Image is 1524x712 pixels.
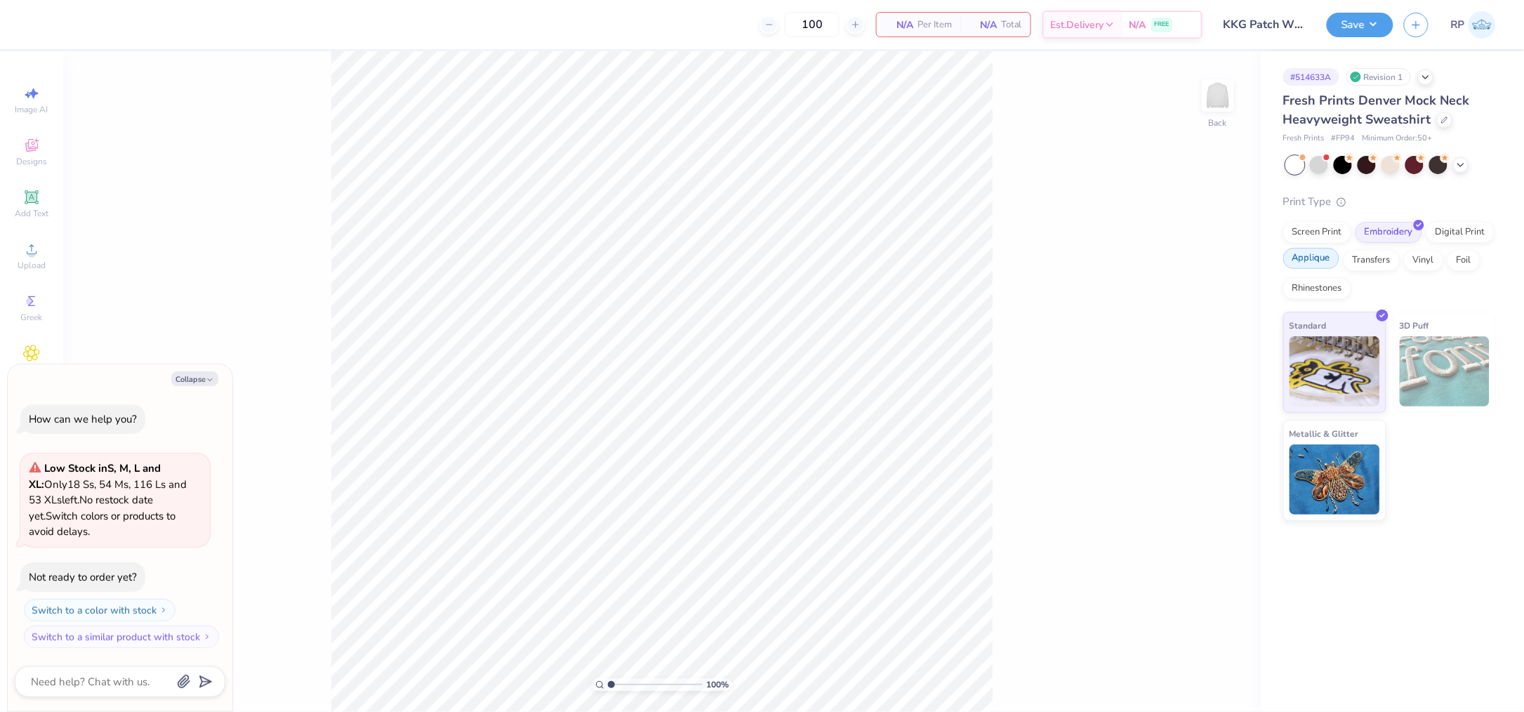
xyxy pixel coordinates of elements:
[24,599,175,621] button: Switch to a color with stock
[1283,133,1325,145] span: Fresh Prints
[706,678,729,691] span: 100 %
[15,208,48,219] span: Add Text
[1204,81,1232,110] img: Back
[29,461,187,539] span: Only 18 Ss, 54 Ms, 116 Ls and 53 XLs left. Switch colors or products to avoid delays.
[1447,250,1480,271] div: Foil
[1332,133,1356,145] span: # FP94
[1451,17,1465,33] span: RP
[18,260,46,271] span: Upload
[1209,117,1227,129] div: Back
[1356,222,1422,243] div: Embroidery
[1363,133,1433,145] span: Minimum Order: 50 +
[1283,222,1351,243] div: Screen Print
[785,12,840,37] input: – –
[1290,444,1380,515] img: Metallic & Glitter
[1001,18,1022,32] span: Total
[969,18,997,32] span: N/A
[1404,250,1443,271] div: Vinyl
[1327,13,1393,37] button: Save
[1400,318,1429,333] span: 3D Puff
[1426,222,1495,243] div: Digital Print
[1344,250,1400,271] div: Transfers
[1451,11,1496,39] a: RP
[203,633,211,641] img: Switch to a similar product with stock
[16,156,47,167] span: Designs
[1213,11,1316,39] input: Untitled Design
[24,626,219,648] button: Switch to a similar product with stock
[159,606,168,614] img: Switch to a color with stock
[1283,278,1351,299] div: Rhinestones
[1283,92,1470,128] span: Fresh Prints Denver Mock Neck Heavyweight Sweatshirt
[29,461,161,492] strong: Low Stock in S, M, L and XL :
[171,371,218,386] button: Collapse
[1290,336,1380,407] img: Standard
[1346,68,1411,86] div: Revision 1
[885,18,913,32] span: N/A
[15,104,48,115] span: Image AI
[29,493,153,523] span: No restock date yet.
[1290,318,1327,333] span: Standard
[1290,426,1359,441] span: Metallic & Glitter
[1129,18,1146,32] span: N/A
[1400,336,1490,407] img: 3D Puff
[1469,11,1496,39] img: Rose Pineda
[1155,20,1169,29] span: FREE
[1283,68,1339,86] div: # 514633A
[1283,248,1339,269] div: Applique
[29,412,137,426] div: How can we help you?
[21,312,43,323] span: Greek
[7,364,56,386] span: Clipart & logos
[917,18,952,32] span: Per Item
[29,570,137,584] div: Not ready to order yet?
[1051,18,1104,32] span: Est. Delivery
[1283,194,1496,210] div: Print Type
